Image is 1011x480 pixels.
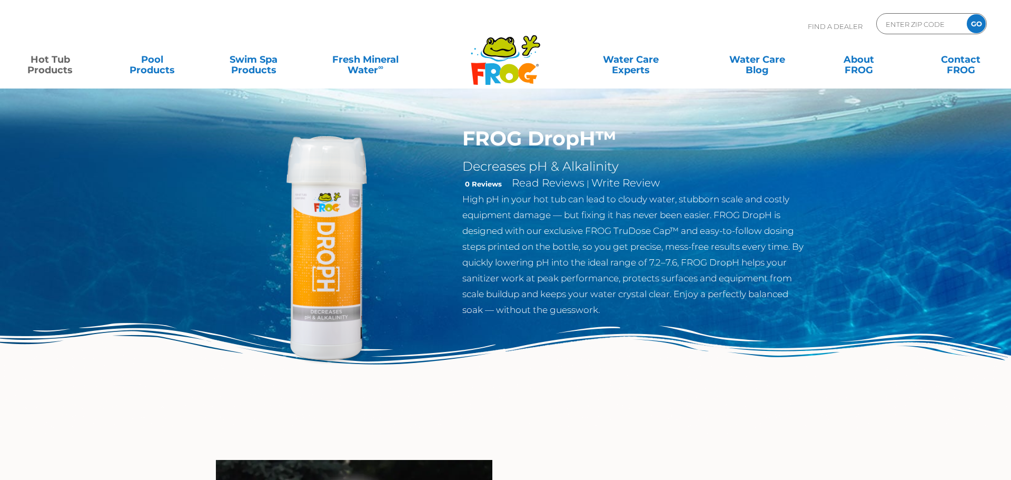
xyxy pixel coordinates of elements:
a: Fresh MineralWater∞ [316,49,415,70]
a: Write Review [591,177,660,189]
a: PoolProducts [112,49,191,70]
input: GO [967,14,986,33]
span: | [587,179,589,189]
p: Find A Dealer [808,13,863,40]
a: Hot TubProducts [11,49,90,70]
a: AboutFROG [819,49,898,70]
a: Water CareExperts [566,49,695,70]
a: Water CareBlog [718,49,797,70]
a: Read Reviews [512,177,584,189]
sup: ∞ [378,63,383,71]
strong: 0 Reviews [465,180,502,188]
h1: FROG DropH™ [462,126,806,151]
h2: Decreases pH & Alkalinity [462,159,806,174]
a: ContactFROG [921,49,1000,70]
img: DropH-Hot-Tub-Swim-Spa-Support-Chemicals-500x500-1.png [205,126,447,368]
img: Frog Products Logo [465,21,546,85]
p: High pH in your hot tub can lead to cloudy water, stubborn scale and costly equipment damage — bu... [462,191,806,318]
a: Swim SpaProducts [214,49,293,70]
